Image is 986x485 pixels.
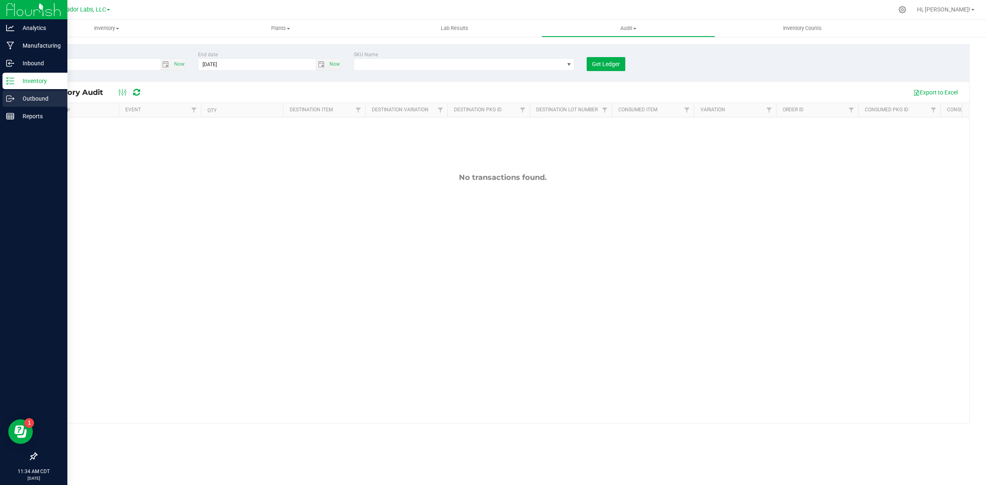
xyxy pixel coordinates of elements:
[783,107,804,113] a: Order ID
[6,41,14,50] inline-svg: Manufacturing
[14,58,64,68] p: Inbound
[772,25,833,32] span: Inventory Counts
[290,107,333,113] a: Destination Item
[908,85,963,99] button: Export to Excel
[24,418,34,428] iframe: Resource center unread badge
[4,475,64,481] p: [DATE]
[536,107,598,113] a: Destination Lot Number
[598,103,612,117] a: Filter
[372,107,428,113] a: Destination Variation
[592,61,620,67] span: Get Ledger
[43,88,111,97] span: Inventory Audit
[327,59,341,70] span: select
[6,77,14,85] inline-svg: Inventory
[14,23,64,33] p: Analytics
[160,59,172,70] span: select
[14,76,64,86] p: Inventory
[865,107,908,113] a: Consumed Pkg ID
[897,6,908,14] div: Manage settings
[927,103,940,117] a: Filter
[542,25,715,32] span: Audit
[352,103,365,117] a: Filter
[207,108,217,113] a: Qty
[917,6,970,13] span: Hi, [PERSON_NAME]!
[20,25,194,32] span: Inventory
[194,25,367,32] span: Plants
[37,173,969,182] div: No transactions found.
[430,25,479,32] span: Lab Results
[700,107,725,113] a: Variation
[516,103,530,117] a: Filter
[354,58,575,71] span: NO DATA FOUND
[125,107,141,113] a: Event
[14,41,64,51] p: Manufacturing
[8,419,33,444] iframe: Resource center
[187,103,201,117] a: Filter
[541,20,715,37] a: Audit
[715,20,889,37] a: Inventory Counts
[6,94,14,103] inline-svg: Outbound
[618,107,657,113] a: Consumed Item
[680,103,694,117] a: Filter
[194,20,367,37] a: Plants
[354,52,378,57] span: SKU Name
[198,52,218,57] span: End date
[58,6,106,13] span: Curador Labs, LLC
[327,58,341,70] span: Set Current date
[6,59,14,67] inline-svg: Inbound
[454,107,502,113] a: Destination Pkg ID
[4,468,64,475] p: 11:34 AM CDT
[6,24,14,32] inline-svg: Analytics
[172,58,186,70] span: Set Current date
[587,57,625,71] button: Get Ledger
[763,103,776,117] a: Filter
[6,112,14,120] inline-svg: Reports
[20,20,194,37] a: Inventory
[368,20,541,37] a: Lab Results
[316,59,327,70] span: select
[14,111,64,121] p: Reports
[845,103,858,117] a: Filter
[434,103,447,117] a: Filter
[172,59,185,70] span: select
[14,94,64,103] p: Outbound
